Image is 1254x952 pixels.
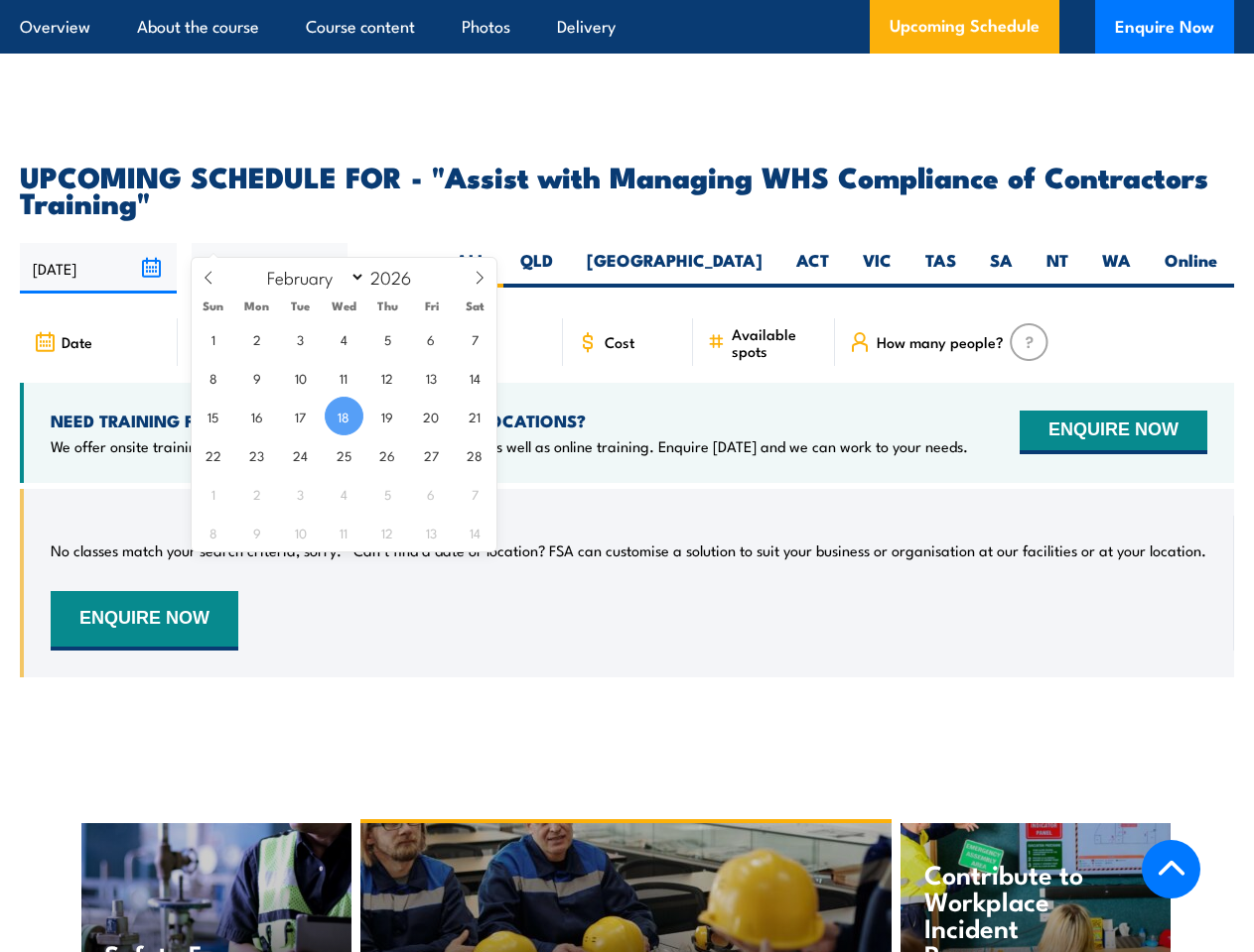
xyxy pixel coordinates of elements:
[1020,411,1207,454] button: ENQUIRE NOW
[325,513,363,551] span: March 11, 2026
[281,474,320,513] span: March 3, 2026
[51,591,238,651] button: ENQUIRE NOW
[281,397,320,435] span: February 17, 2026
[570,249,779,288] label: [GEOGRAPHIC_DATA]
[368,397,407,435] span: February 19, 2026
[973,249,1030,288] label: SA
[281,319,320,358] span: February 3, 2026
[366,299,410,312] span: Thu
[908,249,973,288] label: TAS
[410,299,454,312] span: Fri
[237,435,276,474] span: February 23, 2026
[439,249,503,288] label: ALL
[605,333,634,350] span: Cost
[1148,249,1234,288] label: Online
[237,319,276,358] span: February 2, 2026
[237,474,276,513] span: March 2, 2026
[237,358,276,397] span: February 9, 2026
[325,358,363,397] span: February 11, 2026
[237,513,276,551] span: March 9, 2026
[877,333,1004,350] span: How many people?
[20,163,1234,214] h2: UPCOMING SCHEDULE FOR - "Assist with Managing WHS Compliance of Contractors Training"
[194,397,232,435] span: February 15, 2026
[194,319,232,358] span: February 1, 2026
[194,513,232,551] span: March 8, 2026
[325,319,363,358] span: February 4, 2026
[412,397,451,435] span: February 20, 2026
[194,474,232,513] span: March 1, 2026
[412,435,451,474] span: February 27, 2026
[454,299,497,312] span: Sat
[779,249,846,288] label: ACT
[51,436,968,456] p: We offer onsite training, training at our centres, multisite solutions as well as online training...
[365,265,431,289] input: Year
[456,513,494,551] span: March 14, 2026
[368,435,407,474] span: February 26, 2026
[1085,249,1148,288] label: WA
[846,249,908,288] label: VIC
[412,474,451,513] span: March 6, 2026
[257,264,365,290] select: Month
[51,540,342,560] p: No classes match your search criteria, sorry.
[368,474,407,513] span: March 5, 2026
[235,299,279,312] span: Mon
[456,319,494,358] span: February 7, 2026
[368,513,407,551] span: March 12, 2026
[194,358,232,397] span: February 8, 2026
[20,243,177,294] input: From date
[279,299,323,312] span: Tue
[325,397,363,435] span: February 18, 2026
[368,319,407,358] span: February 5, 2026
[192,243,348,294] input: To date
[412,513,451,551] span: March 13, 2026
[192,299,235,312] span: Sun
[323,299,366,312] span: Wed
[281,358,320,397] span: February 10, 2026
[368,358,407,397] span: February 12, 2026
[1030,249,1085,288] label: NT
[456,358,494,397] span: February 14, 2026
[456,435,494,474] span: February 28, 2026
[281,435,320,474] span: February 24, 2026
[412,319,451,358] span: February 6, 2026
[503,249,570,288] label: QLD
[456,474,494,513] span: March 7, 2026
[325,435,363,474] span: February 25, 2026
[62,333,92,350] span: Date
[51,410,968,431] h4: NEED TRAINING FOR LARGER GROUPS OR MULTIPLE LOCATIONS?
[353,540,1206,560] p: Can’t find a date or location? FSA can customise a solution to suit your business or organisation...
[732,325,821,359] span: Available spots
[456,397,494,435] span: February 21, 2026
[325,474,363,513] span: March 4, 2026
[237,397,276,435] span: February 16, 2026
[412,358,451,397] span: February 13, 2026
[281,513,320,551] span: March 10, 2026
[194,435,232,474] span: February 22, 2026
